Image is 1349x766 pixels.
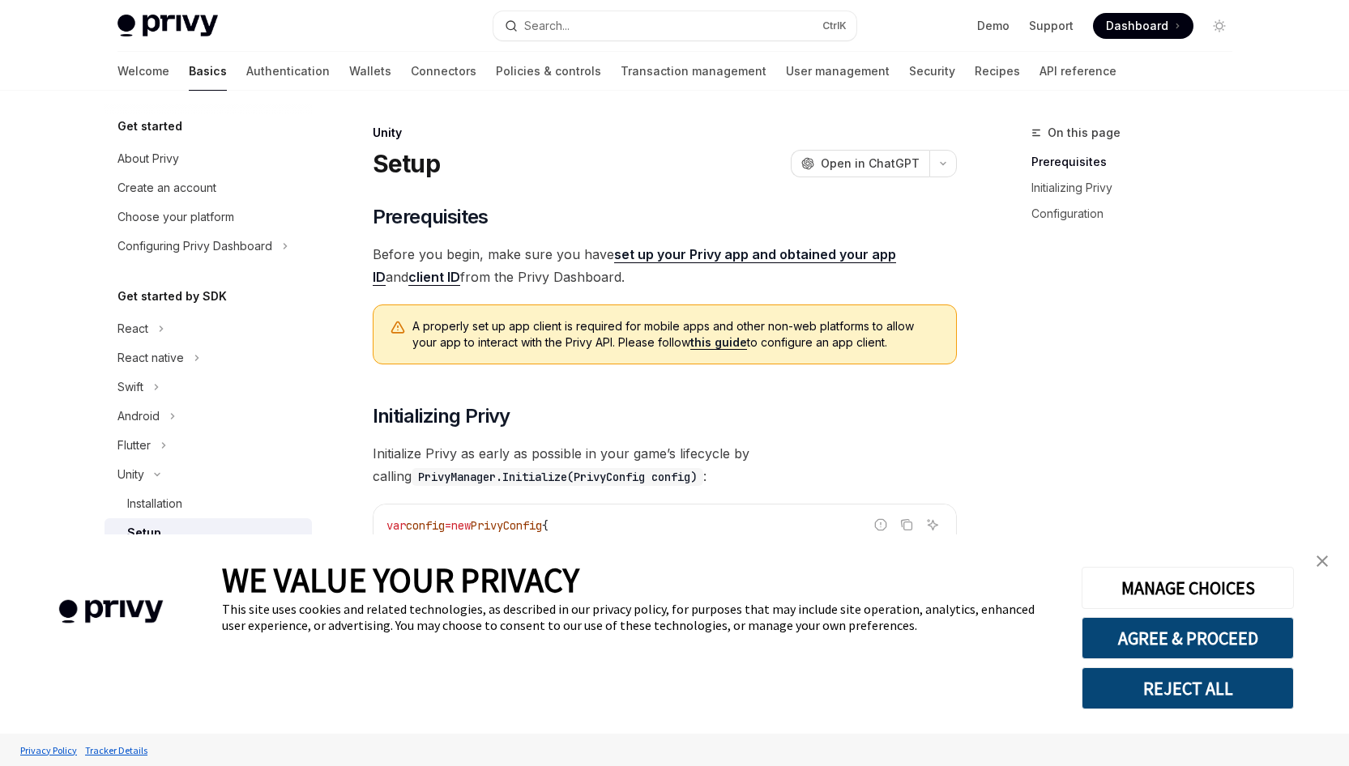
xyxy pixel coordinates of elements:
div: React native [117,348,184,368]
div: About Privy [117,149,179,168]
a: Initializing Privy [1031,175,1245,201]
button: AGREE & PROCEED [1082,617,1294,659]
a: Configuration [1031,201,1245,227]
button: Toggle Flutter section [105,431,312,460]
button: Toggle React native section [105,343,312,372]
a: Connectors [411,52,476,91]
button: Toggle Android section [105,402,312,431]
button: Toggle Swift section [105,372,312,402]
img: light logo [117,15,218,37]
div: Swift [117,377,143,397]
div: Search... [524,16,570,36]
button: Toggle dark mode [1206,13,1232,39]
div: This site uses cookies and related technologies, as described in our privacy policy, for purposes... [222,601,1057,633]
a: Privacy Policy [16,736,81,764]
img: company logo [24,577,198,647]
span: { [542,518,549,533]
button: Report incorrect code [870,514,891,535]
a: Installation [105,489,312,518]
a: Recipes [975,52,1020,91]
img: close banner [1317,555,1328,567]
div: Create an account [117,178,216,198]
span: Initialize Privy as early as possible in your game’s lifecycle by calling : [373,442,957,487]
a: Create an account [105,173,312,202]
a: close banner [1306,545,1338,577]
h5: Get started [117,117,182,136]
h1: Setup [373,149,440,178]
div: Android [117,406,160,426]
a: Choose your platform [105,202,312,232]
div: Choose your platform [117,207,234,227]
span: PrivyConfig [471,518,542,533]
button: REJECT ALL [1082,667,1294,709]
span: Ctrl K [822,19,847,32]
button: Copy the contents from the code block [896,514,917,535]
a: Security [909,52,955,91]
span: var [386,518,406,533]
div: Configuring Privy Dashboard [117,236,272,256]
a: API reference [1039,52,1116,91]
a: Policies & controls [496,52,601,91]
a: Prerequisites [1031,149,1245,175]
a: this guide [690,335,747,350]
a: Setup [105,518,312,547]
div: Flutter [117,436,151,455]
button: Toggle Configuring Privy Dashboard section [105,232,312,261]
span: On this page [1048,123,1121,143]
a: Tracker Details [81,736,152,764]
span: Prerequisites [373,204,489,230]
button: Toggle Unity section [105,460,312,489]
button: Open search [493,11,856,40]
a: Authentication [246,52,330,91]
span: Before you begin, make sure you have and from the Privy Dashboard. [373,243,957,288]
a: Demo [977,18,1010,34]
a: client ID [408,269,460,286]
code: PrivyManager.Initialize(PrivyConfig config) [412,468,703,486]
a: Welcome [117,52,169,91]
span: Open in ChatGPT [821,155,920,172]
button: Ask AI [922,514,943,535]
h5: Get started by SDK [117,287,227,306]
div: Unity [117,465,144,484]
span: = [445,518,451,533]
span: new [451,518,471,533]
div: Unity [373,125,957,141]
a: User management [786,52,890,91]
span: Dashboard [1106,18,1168,34]
a: Basics [189,52,227,91]
a: About Privy [105,144,312,173]
a: Dashboard [1093,13,1193,39]
a: set up your Privy app and obtained your app ID [373,246,896,286]
div: Setup [127,523,161,543]
span: config [406,518,445,533]
span: A properly set up app client is required for mobile apps and other non-web platforms to allow you... [412,318,940,351]
button: Open in ChatGPT [791,150,929,177]
a: Transaction management [621,52,766,91]
div: Installation [127,494,182,513]
a: Support [1029,18,1074,34]
button: Toggle React section [105,314,312,343]
svg: Warning [390,320,406,336]
button: MANAGE CHOICES [1082,567,1294,609]
a: Wallets [349,52,391,91]
div: React [117,319,148,338]
span: WE VALUE YOUR PRIVACY [222,559,579,601]
span: Initializing Privy [373,403,510,429]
